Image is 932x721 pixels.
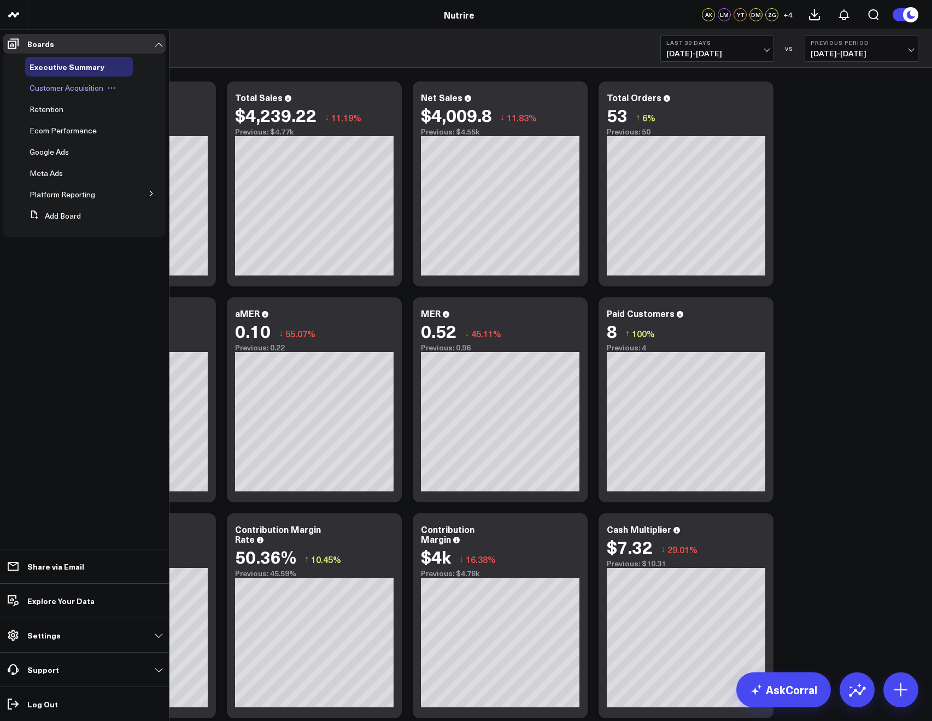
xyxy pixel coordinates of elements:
a: Nutrire [444,9,474,21]
a: Executive Summary [30,62,104,71]
div: AK [702,8,715,21]
span: ↑ [304,552,309,566]
p: Share via Email [27,562,84,571]
div: Contribution Margin [421,523,474,545]
span: 55.07% [285,327,315,339]
span: Retention [30,104,63,114]
span: ↓ [325,110,329,125]
a: Meta Ads [30,169,63,178]
div: 8 [607,321,617,341]
span: Ecom Performance [30,125,97,136]
a: Retention [30,105,63,114]
span: 45.11% [471,327,501,339]
button: Previous Period[DATE]-[DATE] [805,36,918,62]
span: Platform Reporting [30,189,95,200]
a: Platform Reporting [30,190,95,199]
div: Total Sales [235,91,283,103]
span: ↓ [459,552,464,566]
span: [DATE] - [DATE] [666,49,768,58]
button: Last 30 Days[DATE]-[DATE] [660,36,774,62]
span: [DATE] - [DATE] [811,49,912,58]
div: Total Orders [607,91,661,103]
div: 0.52 [421,321,456,341]
a: Log Out [3,694,166,714]
b: Last 30 Days [666,39,768,46]
span: ↓ [500,110,505,125]
span: ↑ [636,110,640,125]
span: Customer Acquisition [30,83,103,93]
div: $4k [421,547,451,566]
span: 10.45% [311,553,341,565]
p: Log Out [27,700,58,708]
div: LM [718,8,731,21]
span: Meta Ads [30,168,63,178]
div: Previous: $10.31 [607,559,765,568]
a: Customer Acquisition [30,84,103,92]
span: Google Ads [30,146,69,157]
div: Previous: $4.77k [235,127,394,136]
div: 53 [607,105,628,125]
span: ↑ [625,326,630,341]
div: Paid Customers [607,307,675,319]
button: +4 [781,8,794,21]
div: Previous: 4 [607,343,765,352]
a: Ecom Performance [30,126,97,135]
a: AskCorral [736,672,831,707]
span: + 4 [783,11,793,19]
b: Previous Period [811,39,912,46]
span: 11.83% [507,112,537,124]
span: 100% [632,327,655,339]
div: $4,009.8 [421,105,492,125]
p: Explore Your Data [27,596,95,605]
div: Previous: 0.22 [235,343,394,352]
div: DM [749,8,763,21]
div: Contribution Margin Rate [235,523,321,545]
button: Add Board [25,206,81,226]
div: Net Sales [421,91,462,103]
span: Executive Summary [30,61,104,72]
div: Previous: $4.55k [421,127,579,136]
div: Previous: 50 [607,127,765,136]
a: Google Ads [30,148,69,156]
div: VS [779,45,799,52]
div: MER [421,307,441,319]
span: ↓ [661,542,665,556]
div: 0.10 [235,321,271,341]
span: ↓ [465,326,469,341]
span: 29.01% [667,543,697,555]
div: Cash Multiplier [607,523,671,535]
div: 50.36% [235,547,296,566]
div: Previous: $4.78k [421,569,579,578]
div: Previous: 45.59% [235,569,394,578]
p: Settings [27,631,61,640]
div: aMER [235,307,260,319]
p: Support [27,665,59,674]
span: 6% [642,112,655,124]
div: YT [734,8,747,21]
span: 11.19% [331,112,361,124]
div: $7.32 [607,537,653,556]
div: $4,239.22 [235,105,316,125]
span: ↓ [279,326,283,341]
div: Previous: 0.96 [421,343,579,352]
div: ZG [765,8,778,21]
span: 16.38% [466,553,496,565]
p: Boards [27,39,54,48]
